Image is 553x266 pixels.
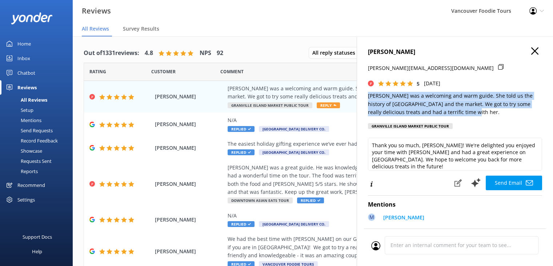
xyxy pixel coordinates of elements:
h3: Reviews [82,5,111,17]
span: Date [151,68,176,75]
span: All reply statuses [312,49,360,57]
div: N/A [228,212,493,220]
div: Settings [17,192,35,207]
span: Question [220,68,244,75]
span: All Reviews [82,25,109,32]
a: Send Requests [4,125,73,136]
div: Inbox [17,51,30,66]
div: Home [17,36,31,51]
h4: 92 [217,48,223,58]
img: user_profile.svg [371,241,380,250]
a: [PERSON_NAME] [380,214,424,223]
a: Setup [4,105,73,115]
div: Send Requests [4,125,53,136]
p: [PERSON_NAME] was a welcoming and warm guide. She told us the history of [GEOGRAPHIC_DATA] and th... [368,92,542,116]
h4: [PERSON_NAME] [368,47,542,57]
div: Reports [4,166,38,176]
a: Record Feedback [4,136,73,146]
span: Replied [228,221,255,227]
button: Close [531,47,538,55]
button: Send Email [486,176,542,190]
h4: NPS [200,48,211,58]
span: Granville Island Market Public Tour [228,102,312,108]
div: [PERSON_NAME] was a welcoming and warm guide. She told us the history of [GEOGRAPHIC_DATA] and th... [228,85,493,101]
h4: 4.8 [145,48,153,58]
span: [PERSON_NAME] [155,247,224,255]
span: [PERSON_NAME] [155,120,224,128]
span: Survey Results [123,25,159,32]
span: Replied [228,149,255,155]
span: [PERSON_NAME] [155,216,224,224]
textarea: Thank you so much, [PERSON_NAME]! We're delighted you enjoyed your time with [PERSON_NAME] and ha... [368,138,542,171]
span: [PERSON_NAME] [155,180,224,188]
span: Replied [297,197,324,203]
div: Requests Sent [4,156,52,166]
div: Chatbot [17,66,35,80]
div: The easiest holiday gifting experience we’ve ever had! [228,140,493,148]
div: Support Docs [23,230,52,244]
div: Recommend [17,178,45,192]
img: yonder-white-logo.png [11,12,53,24]
h4: Mentions [368,200,542,210]
a: Showcase [4,146,73,156]
div: Mentions [4,115,41,125]
a: Mentions [4,115,73,125]
div: Reviews [17,80,37,95]
div: N/A [228,116,493,124]
a: All Reviews [4,95,73,105]
a: Requests Sent [4,156,73,166]
span: [PERSON_NAME] [155,144,224,152]
div: Showcase [4,146,42,156]
span: Downtown Asian Eats Tour [228,197,293,203]
span: [PERSON_NAME] [155,93,224,101]
div: [PERSON_NAME] was a great guide. He was knowledgeable, friendly, and easy to chat with. My friend... [228,164,493,196]
div: Setup [4,105,33,115]
h4: Out of 1331 reviews: [84,48,139,58]
p: [PERSON_NAME][EMAIL_ADDRESS][DOMAIN_NAME] [368,64,494,72]
span: [GEOGRAPHIC_DATA] Delivery Co. [259,126,329,132]
div: Help [32,244,42,259]
span: [GEOGRAPHIC_DATA] Delivery Co. [259,221,329,227]
div: M [368,214,375,221]
span: Reply [317,102,340,108]
div: Granville Island Market Public Tour [368,123,453,129]
p: [PERSON_NAME] [383,214,424,222]
span: Replied [228,126,255,132]
span: 5 [417,80,420,87]
span: [GEOGRAPHIC_DATA] Delivery Co. [259,149,329,155]
span: Date [89,68,106,75]
div: All Reviews [4,95,47,105]
div: We had the best time with [PERSON_NAME] on our Granville Island Foodie Tour - would highly recomm... [228,235,493,259]
p: [DATE] [424,79,440,87]
div: Record Feedback [4,136,58,146]
a: Reports [4,166,73,176]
